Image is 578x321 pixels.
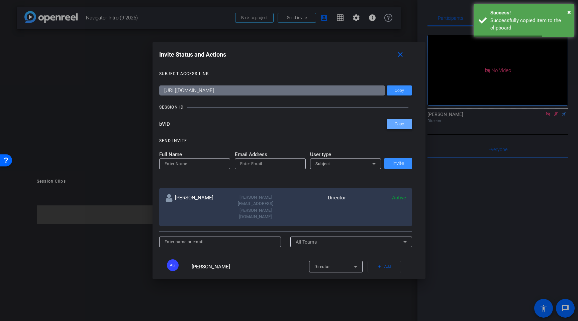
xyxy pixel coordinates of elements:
mat-icon: add [377,264,382,269]
button: Copy [387,85,412,95]
div: SUBJECT ACCESS LINK [159,70,209,77]
div: Invite Status and Actions [159,49,412,61]
div: [PERSON_NAME][EMAIL_ADDRESS][PERSON_NAME][DOMAIN_NAME] [225,194,286,220]
openreel-title-line: SUBJECT ACCESS LINK [159,70,412,77]
span: × [567,8,571,16]
span: Active [392,195,406,201]
div: SEND INVITE [159,137,187,144]
span: All Teams [296,239,317,245]
openreel-title-line: SESSION ID [159,104,412,111]
span: Copy [395,122,404,127]
input: Enter Name [165,160,225,168]
span: Subject [315,162,330,166]
mat-label: Email Address [235,151,306,158]
button: Close [567,7,571,17]
div: [PERSON_NAME] [165,194,225,220]
button: Add [368,261,401,273]
span: Add [384,262,391,271]
mat-label: Full Name [159,151,230,158]
openreel-title-line: SEND INVITE [159,137,412,144]
input: Enter Email [240,160,300,168]
span: [PERSON_NAME] [192,264,230,270]
span: Director [314,264,330,269]
span: Copy [395,88,404,93]
mat-icon: close [396,51,404,59]
div: Director [286,194,346,220]
div: AG [167,259,179,271]
div: SESSION ID [159,104,184,111]
input: Enter name or email [165,238,276,246]
div: Successfully copied item to the clipboard [490,17,569,32]
mat-label: User type [310,151,381,158]
div: Success! [490,9,569,17]
ngx-avatar: Ashleen Grange [167,259,190,271]
button: Copy [387,119,412,129]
